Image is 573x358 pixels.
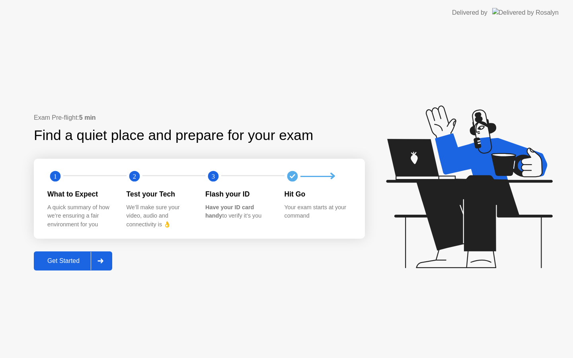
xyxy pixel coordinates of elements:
[205,204,254,219] b: Have your ID card handy
[133,173,136,180] text: 2
[54,173,57,180] text: 1
[127,203,193,229] div: We’ll make sure your video, audio and connectivity is 👌
[285,203,351,220] div: Your exam starts at your command
[492,8,559,17] img: Delivered by Rosalyn
[205,203,272,220] div: to verify it’s you
[452,8,487,18] div: Delivered by
[47,203,114,229] div: A quick summary of how we’re ensuring a fair environment for you
[34,125,314,146] div: Find a quiet place and prepare for your exam
[34,251,112,270] button: Get Started
[79,114,96,121] b: 5 min
[36,257,91,265] div: Get Started
[212,173,215,180] text: 3
[47,189,114,199] div: What to Expect
[127,189,193,199] div: Test your Tech
[34,113,365,123] div: Exam Pre-flight:
[285,189,351,199] div: Hit Go
[205,189,272,199] div: Flash your ID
